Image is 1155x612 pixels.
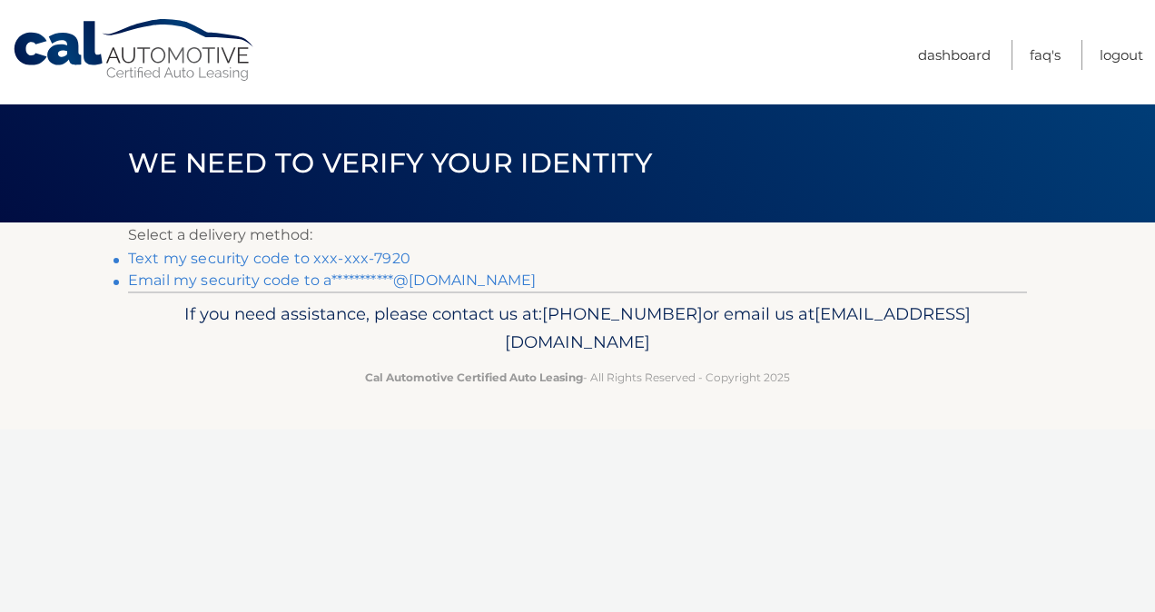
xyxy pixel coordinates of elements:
a: Cal Automotive [12,18,257,83]
p: If you need assistance, please contact us at: or email us at [140,300,1015,358]
p: - All Rights Reserved - Copyright 2025 [140,368,1015,387]
span: [PHONE_NUMBER] [542,303,703,324]
a: FAQ's [1030,40,1061,70]
a: Dashboard [918,40,991,70]
a: Text my security code to xxx-xxx-7920 [128,250,410,267]
strong: Cal Automotive Certified Auto Leasing [365,370,583,384]
p: Select a delivery method: [128,222,1027,248]
a: Logout [1100,40,1143,70]
span: We need to verify your identity [128,146,652,180]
